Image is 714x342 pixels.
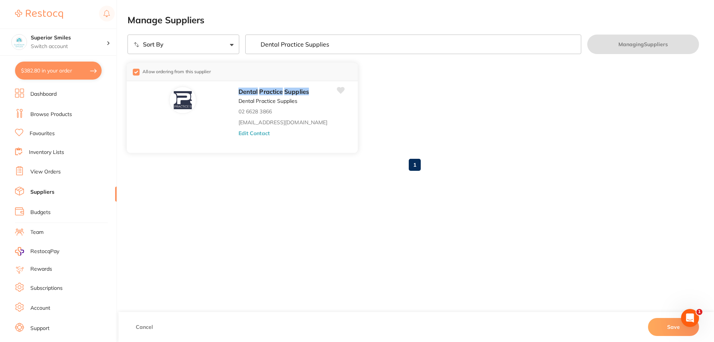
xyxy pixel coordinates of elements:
h4: Superior Smiles [31,34,106,42]
a: Subscriptions [30,285,63,292]
a: View Orders [30,168,61,176]
span: Allow ordering from this supplier [139,69,211,75]
em: Practice [259,87,283,95]
a: Favourites [30,130,55,137]
span: RestocqPay [30,248,59,255]
em: Supplies [284,87,309,95]
img: Superior Smiles [12,35,27,50]
a: RestocqPay [15,247,59,256]
img: Dental Practice Supplies [174,91,192,109]
a: Account [30,304,50,312]
em: Dental [238,87,258,95]
a: Rewards [30,265,52,273]
a: Budgets [30,209,51,216]
p: 02 6628 3866 [238,108,272,115]
button: Save [648,318,699,336]
a: Dashboard [30,90,57,98]
img: RestocqPay [15,247,24,256]
iframe: Intercom live chat [681,309,699,327]
a: Browse Products [30,111,72,118]
input: Search Suppliers [245,35,581,54]
button: $382.80 in your order [15,62,102,80]
button: ManagingSuppliers [587,35,699,54]
p: Switch account [31,43,106,50]
a: Team [30,229,43,236]
a: Restocq Logo [15,6,63,23]
button: Cancel [133,318,155,336]
a: [EMAIL_ADDRESS][DOMAIN_NAME] [238,119,327,125]
img: Restocq Logo [15,10,63,19]
a: Inventory Lists [29,149,64,156]
a: 1 [409,157,421,172]
p: Dental Practice Supplies [238,98,298,104]
a: Support [30,325,49,332]
h2: Manage Suppliers [127,15,699,26]
span: 1 [696,309,702,315]
a: Suppliers [30,188,54,196]
button: Edit Contact [238,130,270,136]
